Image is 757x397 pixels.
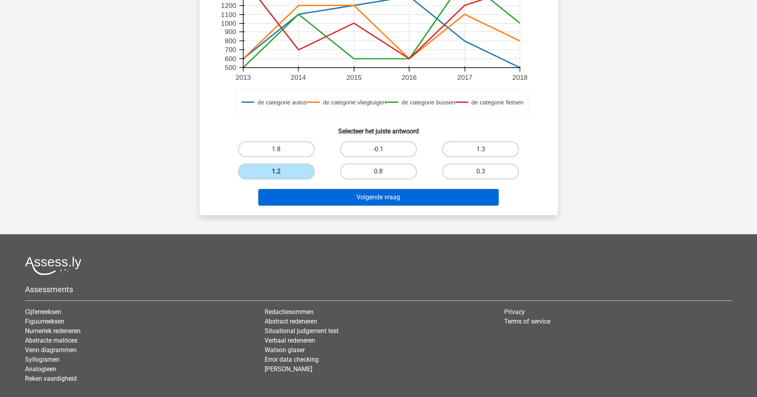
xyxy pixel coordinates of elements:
[512,73,527,81] text: 2018
[258,189,499,206] button: Volgende vraag
[265,346,305,354] a: Watson glaser
[401,73,416,81] text: 2016
[471,99,523,106] text: de categorie fietsen
[25,318,64,325] a: Figuurreeksen
[265,327,339,335] a: Situational judgement test
[323,99,386,106] text: de categorie vliegtuigen
[25,285,732,294] h5: Assessments
[225,28,236,36] text: 900
[25,356,60,363] a: Syllogismen
[504,318,550,325] a: Terms of service
[290,73,306,81] text: 2014
[457,73,472,81] text: 2017
[221,11,236,19] text: 1100
[442,164,519,179] label: 0.3
[25,365,56,373] a: Analogieen
[238,164,315,179] label: 1.2
[265,308,314,316] a: Redactiesommen
[340,141,417,157] label: -0.1
[212,121,545,135] h6: Selecteer het juiste antwoord
[265,318,317,325] a: Abstract redeneren
[25,375,77,382] a: Reken vaardigheid
[442,141,519,157] label: 1.3
[221,19,236,27] text: 1000
[25,337,77,344] a: Abstracte matrices
[401,99,455,106] text: de categorie bussen
[225,64,236,72] text: 500
[238,141,315,157] label: 1.8
[225,55,236,63] text: 600
[265,356,319,363] a: Error data checking
[346,73,361,81] text: 2015
[221,2,236,10] text: 1200
[225,46,236,54] text: 700
[257,99,307,106] text: de categorie autos
[265,337,315,344] a: Verbaal redeneren
[504,308,525,316] a: Privacy
[25,327,81,335] a: Numeriek redeneren
[265,365,312,373] a: [PERSON_NAME]
[25,346,77,354] a: Venn diagrammen
[25,256,81,275] img: Assessly logo
[25,308,61,316] a: Cijferreeksen
[340,164,417,179] label: 0.8
[225,37,236,45] text: 800
[235,73,250,81] text: 2013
